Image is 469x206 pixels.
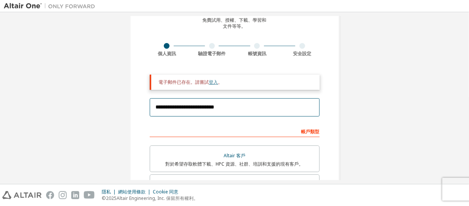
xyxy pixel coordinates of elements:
font: 個人資訊 [158,50,176,57]
font: 帳號資訊 [248,50,266,57]
font: 2025 [106,195,117,201]
font: Altair Engineering, Inc. 保留所有權利。 [117,195,198,201]
font: 安全設定 [293,50,311,57]
font: Altair 客戶 [224,152,245,159]
font: 對於希望存取軟體下載、HPC 資源、社群、培訓和支援的現有客戶。 [166,161,304,167]
img: instagram.svg [59,191,67,199]
font: 隱私 [102,188,111,195]
font: 免費試用、授權、下載、學習和 [203,17,267,23]
img: altair_logo.svg [2,191,42,199]
font: 網站使用條款 [118,188,146,195]
a: 登入 [209,79,218,85]
font: © [102,195,106,201]
font: 。 [218,79,223,85]
font: 文件等等。 [223,23,246,29]
img: 牽牛星一號 [4,2,99,10]
img: facebook.svg [46,191,54,199]
font: 電子郵件已存在。請嘗試 [159,79,209,85]
font: 驗證電子郵件 [198,50,226,57]
img: youtube.svg [84,191,95,199]
img: linkedin.svg [71,191,79,199]
font: 帳戶類型 [301,128,320,135]
font: Cookie 同意 [153,188,178,195]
